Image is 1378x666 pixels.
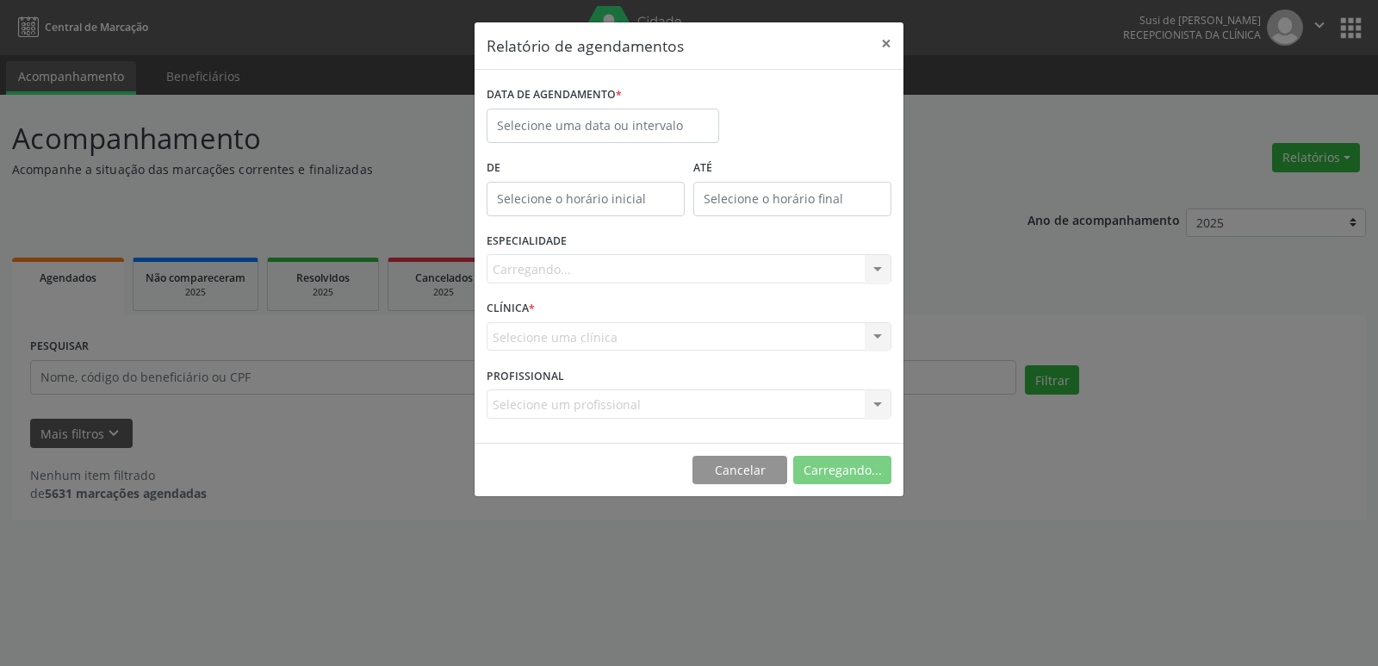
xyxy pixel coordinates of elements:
label: DATA DE AGENDAMENTO [487,82,622,109]
input: Selecione o horário final [693,182,891,216]
button: Cancelar [692,456,787,485]
h5: Relatório de agendamentos [487,34,684,57]
label: PROFISSIONAL [487,363,564,389]
input: Selecione uma data ou intervalo [487,109,719,143]
label: De [487,155,685,182]
label: ESPECIALIDADE [487,228,567,255]
button: Carregando... [793,456,891,485]
label: ATÉ [693,155,891,182]
label: CLÍNICA [487,296,535,322]
button: Close [869,22,903,65]
input: Selecione o horário inicial [487,182,685,216]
